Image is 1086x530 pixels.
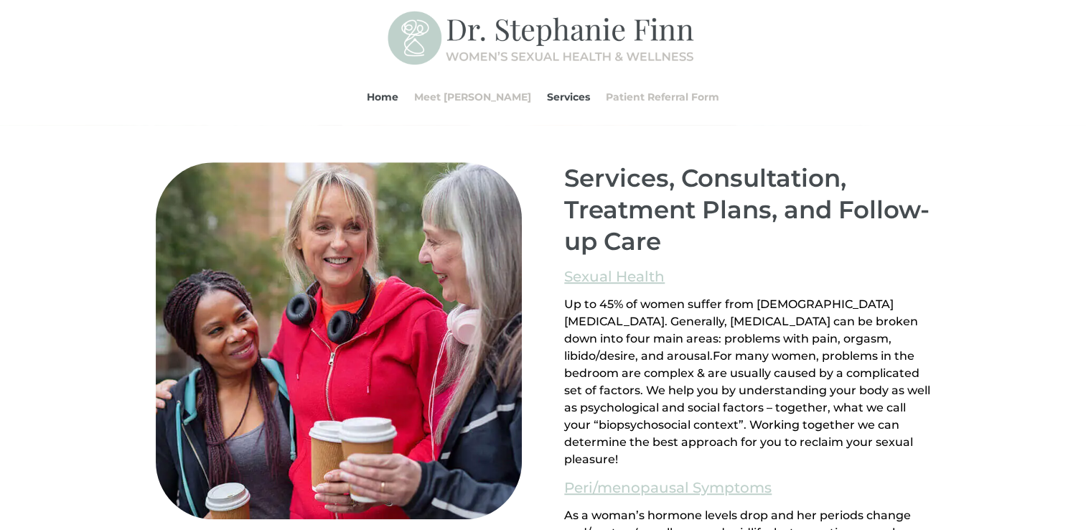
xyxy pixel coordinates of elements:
img: All-Ages-Pleasure-MD-Ontario-Women-Sexual-Health-and-Wellness [156,162,522,519]
span: For many women, problems in the bedroom are complex & are usually caused by a complicated set of ... [564,349,930,466]
span: Up to 45% of women suffer from [DEMOGRAPHIC_DATA] [MEDICAL_DATA]. Generally, [MEDICAL_DATA] can b... [564,297,918,363]
div: Page 1 [564,296,930,468]
a: Meet [PERSON_NAME] [414,70,531,124]
a: Home [367,70,398,124]
a: Services [547,70,590,124]
a: Patient Referral Form [606,70,719,124]
h2: Services, Consultation, Treatment Plans, and Follow-up Care [564,162,930,265]
a: Sexual Health [564,264,665,289]
a: Peri/menopausal Symptoms [564,475,772,500]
